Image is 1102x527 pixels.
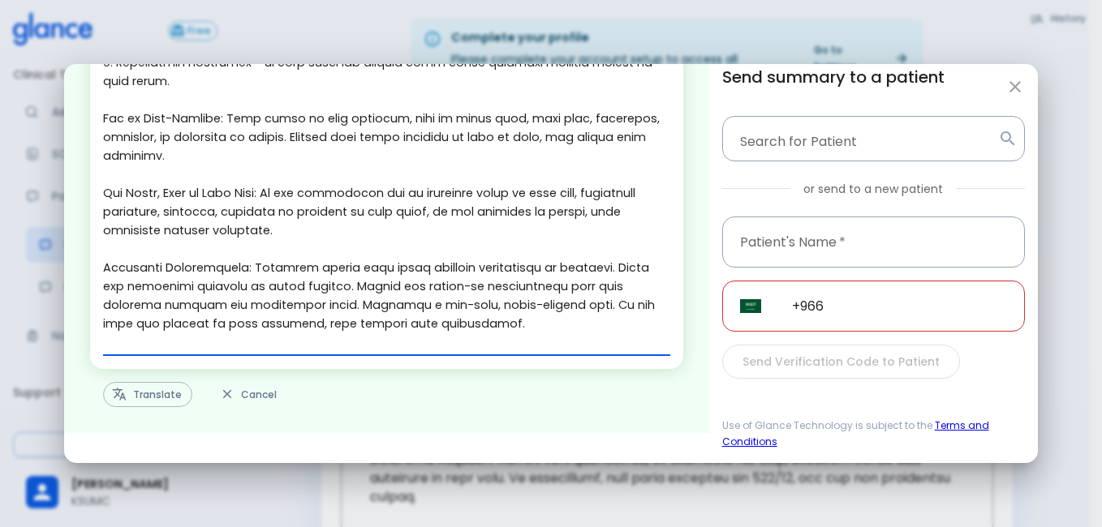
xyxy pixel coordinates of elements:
[103,382,192,407] button: Translate
[722,64,1025,90] h6: Send summary to a patient
[774,281,1025,332] input: Enter Patient's WhatsApp Number
[722,418,1025,450] span: Use of Glance Technology is subject to the
[730,123,992,154] input: Patient Name or Phone Number
[722,216,1025,268] input: Enter Patient's Name
[803,181,943,197] p: or send to a new patient
[212,382,286,407] button: Cancel
[734,289,768,323] button: Select country
[740,299,761,314] img: Saudi Arabia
